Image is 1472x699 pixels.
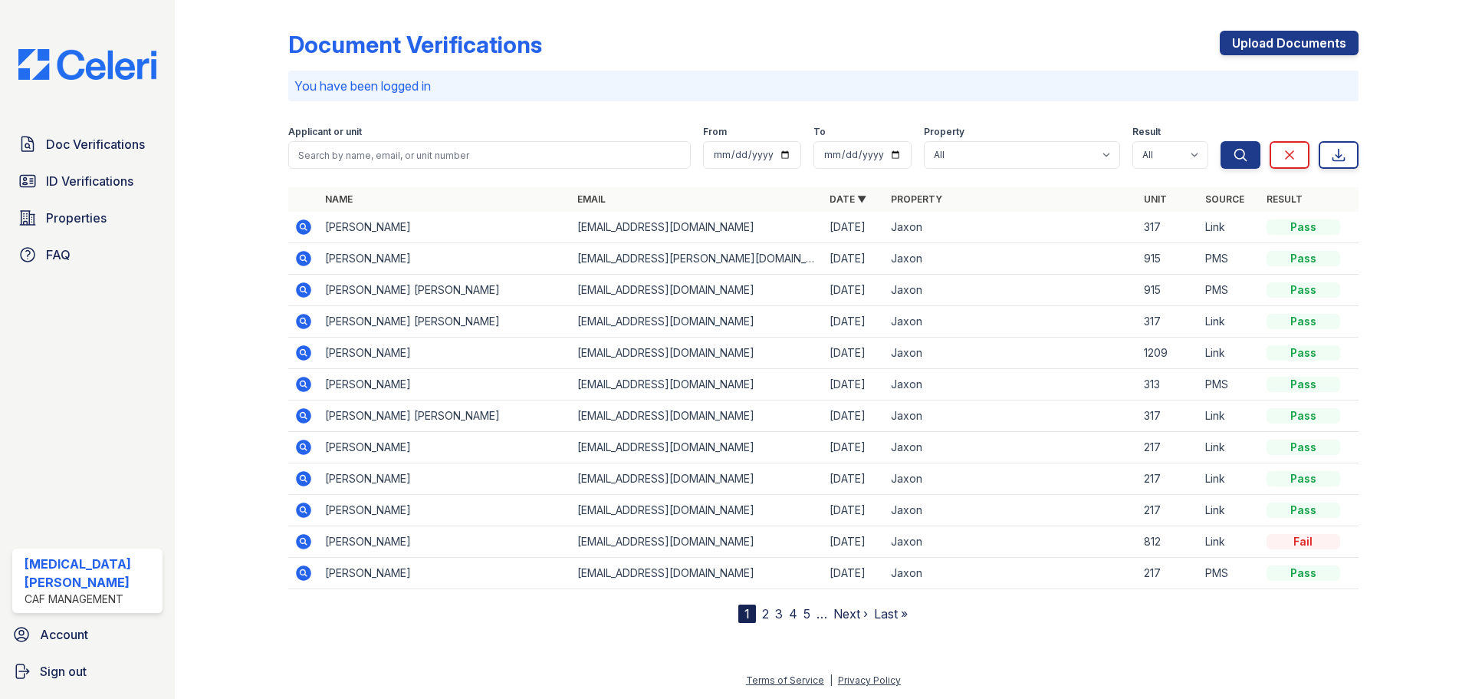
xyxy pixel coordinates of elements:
a: Account [6,619,169,650]
a: Property [891,193,942,205]
td: [DATE] [823,495,885,526]
div: Pass [1267,345,1340,361]
a: Source [1205,193,1244,205]
div: Pass [1267,251,1340,266]
td: [DATE] [823,306,885,338]
td: [DATE] [823,432,885,463]
td: [DATE] [823,401,885,432]
span: Properties [46,209,107,227]
span: Doc Verifications [46,135,145,153]
div: CAF Management [25,592,156,607]
img: CE_Logo_Blue-a8612792a0a2168367f1c8372b55b34899dd931a85d93a1a3d3e32e68fde9ad4.png [6,49,169,80]
td: [EMAIL_ADDRESS][DOMAIN_NAME] [571,369,823,401]
div: Pass [1267,219,1340,235]
td: 317 [1138,212,1199,243]
label: Applicant or unit [288,126,362,138]
td: Link [1199,495,1260,526]
td: [PERSON_NAME] [319,495,571,526]
input: Search by name, email, or unit number [288,141,691,169]
span: … [816,605,827,623]
a: Terms of Service [746,674,824,686]
td: Jaxon [885,463,1137,495]
td: Jaxon [885,526,1137,558]
td: [EMAIL_ADDRESS][PERSON_NAME][DOMAIN_NAME] [571,243,823,275]
td: [DATE] [823,463,885,495]
td: [PERSON_NAME] [319,558,571,589]
td: [DATE] [823,558,885,589]
a: Properties [12,203,163,233]
td: Jaxon [885,432,1137,463]
a: 5 [803,606,810,622]
td: 217 [1138,463,1199,495]
div: Fail [1267,534,1340,549]
a: Privacy Policy [838,674,901,686]
div: Pass [1267,314,1340,329]
a: 4 [789,606,797,622]
a: Unit [1144,193,1167,205]
td: Jaxon [885,212,1137,243]
div: [MEDICAL_DATA][PERSON_NAME] [25,555,156,592]
a: Last » [874,606,908,622]
td: Jaxon [885,369,1137,401]
td: [PERSON_NAME] [319,212,571,243]
td: PMS [1199,275,1260,306]
td: Link [1199,463,1260,495]
td: [DATE] [823,243,885,275]
td: 915 [1138,243,1199,275]
td: Link [1199,338,1260,369]
td: [EMAIL_ADDRESS][DOMAIN_NAME] [571,495,823,526]
td: 217 [1138,495,1199,526]
a: Doc Verifications [12,129,163,160]
td: [EMAIL_ADDRESS][DOMAIN_NAME] [571,526,823,558]
span: Sign out [40,662,87,681]
td: [EMAIL_ADDRESS][DOMAIN_NAME] [571,463,823,495]
td: [PERSON_NAME] [319,432,571,463]
td: [PERSON_NAME] [319,338,571,369]
td: Jaxon [885,338,1137,369]
div: Pass [1267,471,1340,486]
td: [EMAIL_ADDRESS][DOMAIN_NAME] [571,306,823,338]
span: ID Verifications [46,172,133,190]
td: PMS [1199,243,1260,275]
td: [PERSON_NAME] [319,369,571,401]
td: [DATE] [823,275,885,306]
td: 915 [1138,275,1199,306]
td: PMS [1199,369,1260,401]
td: [EMAIL_ADDRESS][DOMAIN_NAME] [571,432,823,463]
td: Link [1199,432,1260,463]
td: Jaxon [885,275,1137,306]
div: 1 [738,605,756,623]
td: [DATE] [823,338,885,369]
td: [PERSON_NAME] [PERSON_NAME] [319,401,571,432]
td: PMS [1199,558,1260,589]
td: [DATE] [823,212,885,243]
td: 217 [1138,558,1199,589]
a: 3 [775,606,783,622]
td: 313 [1138,369,1199,401]
a: ID Verifications [12,166,163,196]
td: [PERSON_NAME] [PERSON_NAME] [319,275,571,306]
span: FAQ [46,246,71,264]
a: Sign out [6,656,169,687]
td: [DATE] [823,526,885,558]
td: Link [1199,212,1260,243]
td: [PERSON_NAME] [319,463,571,495]
td: Jaxon [885,306,1137,338]
td: 317 [1138,401,1199,432]
label: To [813,126,826,138]
a: Name [325,193,353,205]
div: Pass [1267,282,1340,298]
td: Jaxon [885,243,1137,275]
td: [EMAIL_ADDRESS][DOMAIN_NAME] [571,338,823,369]
div: Pass [1267,503,1340,518]
td: [EMAIL_ADDRESS][DOMAIN_NAME] [571,558,823,589]
td: 217 [1138,432,1199,463]
p: You have been logged in [294,77,1352,95]
td: [PERSON_NAME] [PERSON_NAME] [319,306,571,338]
td: [PERSON_NAME] [319,243,571,275]
td: Jaxon [885,495,1137,526]
label: Property [924,126,964,138]
td: Link [1199,306,1260,338]
a: FAQ [12,239,163,270]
